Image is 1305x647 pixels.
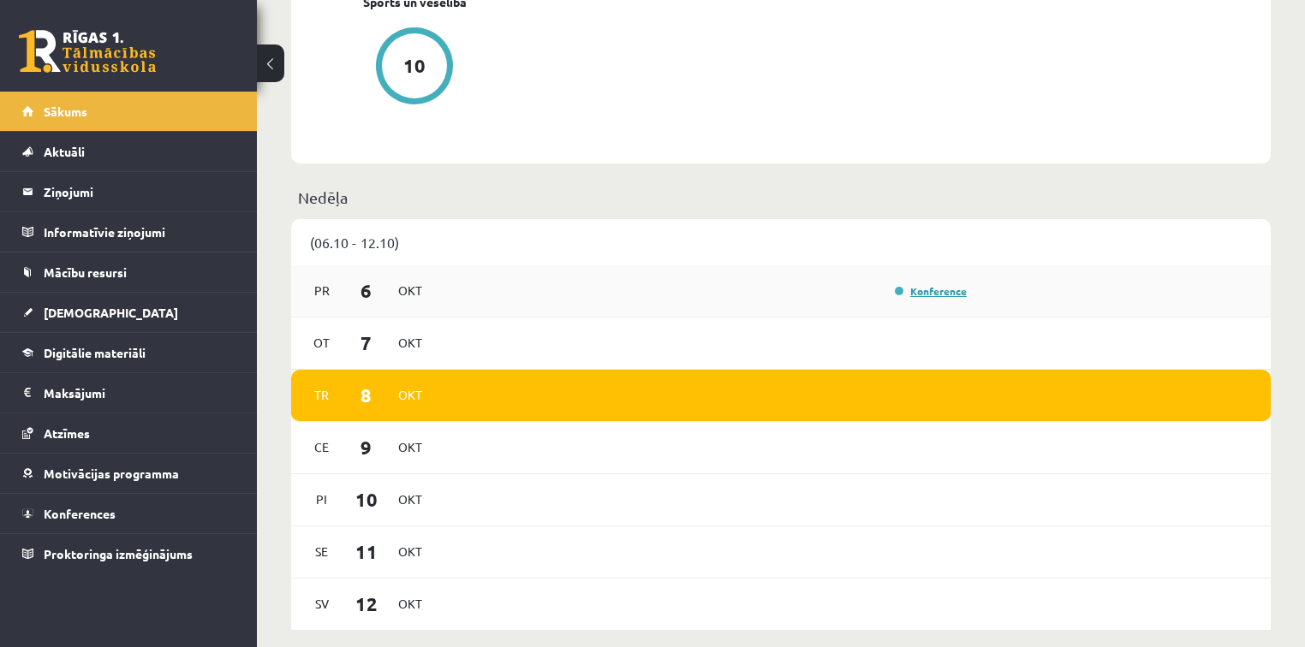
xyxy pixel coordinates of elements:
span: Okt [392,434,428,460]
span: 9 [340,433,393,461]
span: 7 [340,329,393,357]
a: [DEMOGRAPHIC_DATA] [22,293,235,332]
span: Okt [392,486,428,513]
a: Aktuāli [22,132,235,171]
span: Okt [392,591,428,617]
a: Mācību resursi [22,252,235,292]
span: Atzīmes [44,425,90,441]
span: Mācību resursi [44,264,127,280]
span: Aktuāli [44,144,85,159]
a: Proktoringa izmēģinājums [22,534,235,573]
span: Motivācijas programma [44,466,179,481]
span: Okt [392,329,428,356]
span: Ot [304,329,340,356]
a: Digitālie materiāli [22,333,235,372]
span: 11 [340,537,393,566]
a: Motivācijas programma [22,454,235,493]
a: Atzīmes [22,413,235,453]
span: 8 [340,381,393,409]
a: Konference [895,284,967,298]
div: 10 [403,56,426,75]
a: Informatīvie ziņojumi [22,212,235,252]
a: Rīgas 1. Tālmācības vidusskola [19,30,156,73]
span: 10 [340,485,393,513]
legend: Maksājumi [44,373,235,413]
span: Proktoringa izmēģinājums [44,546,193,561]
a: Ziņojumi [22,172,235,211]
span: Ce [304,434,340,460]
span: Okt [392,538,428,565]
a: Maksājumi [22,373,235,413]
span: Konferences [44,506,116,521]
a: Sākums [22,92,235,131]
span: 12 [340,590,393,618]
span: [DEMOGRAPHIC_DATA] [44,305,178,320]
div: (06.10 - 12.10) [291,219,1271,265]
span: Okt [392,382,428,408]
span: Okt [392,277,428,304]
legend: Ziņojumi [44,172,235,211]
p: Nedēļa [298,186,1264,209]
legend: Informatīvie ziņojumi [44,212,235,252]
span: Pr [304,277,340,304]
a: Konferences [22,494,235,533]
span: Sākums [44,104,87,119]
a: 10 [325,27,504,108]
span: Tr [304,382,340,408]
span: Sv [304,591,340,617]
span: Pi [304,486,340,513]
span: Digitālie materiāli [44,345,146,360]
span: Se [304,538,340,565]
span: 6 [340,276,393,305]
